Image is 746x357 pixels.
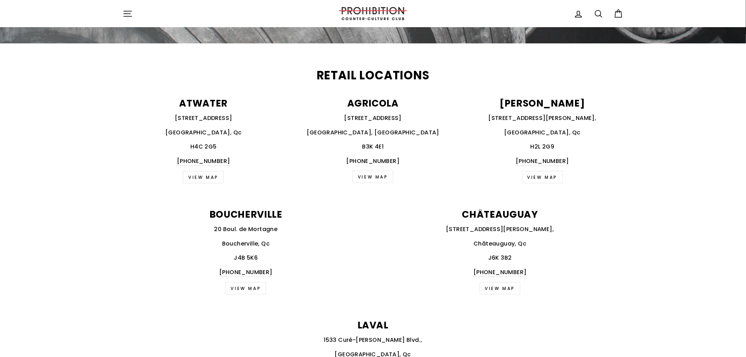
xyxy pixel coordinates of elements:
[123,114,285,123] p: [STREET_ADDRESS]
[123,128,285,137] p: [GEOGRAPHIC_DATA], Qc
[377,225,623,234] p: [STREET_ADDRESS][PERSON_NAME],
[516,157,569,166] a: [PHONE_NUMBER]
[473,268,527,277] a: [PHONE_NUMBER]
[123,239,369,248] p: Boucherville, Qc
[353,171,393,183] a: VIEW MAP
[292,157,454,166] p: [PHONE_NUMBER]
[177,157,230,166] a: [PHONE_NUMBER]
[123,225,369,234] p: 20 Boul. de Mortagne
[377,210,623,219] p: CHÂTEAUGUAY
[123,99,285,108] p: ATWATER
[461,114,623,123] p: [STREET_ADDRESS][PERSON_NAME],
[338,7,408,20] img: PROHIBITION COUNTER-CULTURE CLUB
[480,282,521,295] a: view map
[123,253,369,262] p: J4B 5K6
[292,99,454,108] p: AGRICOLA
[183,171,224,183] a: VIEW MAP
[292,142,454,151] p: B3K 4E1
[377,239,623,248] p: Châteauguay, Qc
[123,210,369,219] p: BOUCHERVILLE
[123,336,623,345] p: 1533 Curé-[PERSON_NAME] Blvd.,
[292,114,454,123] p: [STREET_ADDRESS]
[377,253,623,262] p: J6K 3B2
[123,70,623,81] h2: Retail Locations
[123,142,285,151] p: H4C 2G5
[461,128,623,137] p: [GEOGRAPHIC_DATA], Qc
[219,268,273,277] a: [PHONE_NUMBER]
[292,128,454,137] p: [GEOGRAPHIC_DATA], [GEOGRAPHIC_DATA]
[226,282,267,295] a: view map
[461,99,623,108] p: [PERSON_NAME]
[461,142,623,151] p: H2L 2G9
[123,321,623,331] p: LAVAL
[522,171,563,183] a: view map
